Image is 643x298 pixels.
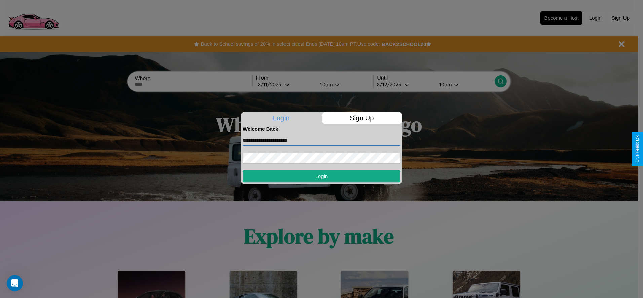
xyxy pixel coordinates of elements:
p: Login [241,112,321,124]
h4: Welcome Back [243,126,400,132]
button: Login [243,170,400,182]
p: Sign Up [322,112,402,124]
div: Give Feedback [635,135,640,163]
iframe: Intercom live chat [7,275,23,291]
